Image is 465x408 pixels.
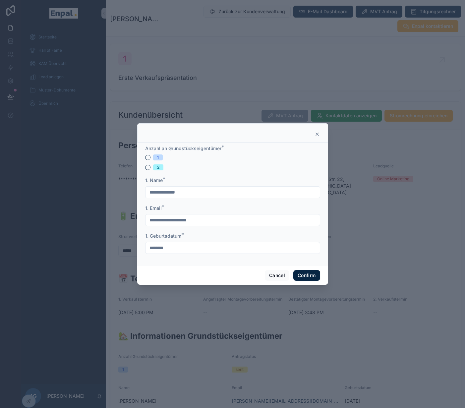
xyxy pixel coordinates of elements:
span: 1. Email [145,205,162,211]
div: 1 [157,154,159,160]
span: 1. Name [145,177,163,183]
span: 1. Geburtsdatum [145,233,181,239]
span: Anzahl an Grundstückseigentümer [145,146,221,151]
div: 2 [157,164,159,170]
button: Cancel [265,270,289,281]
button: Confirm [293,270,320,281]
